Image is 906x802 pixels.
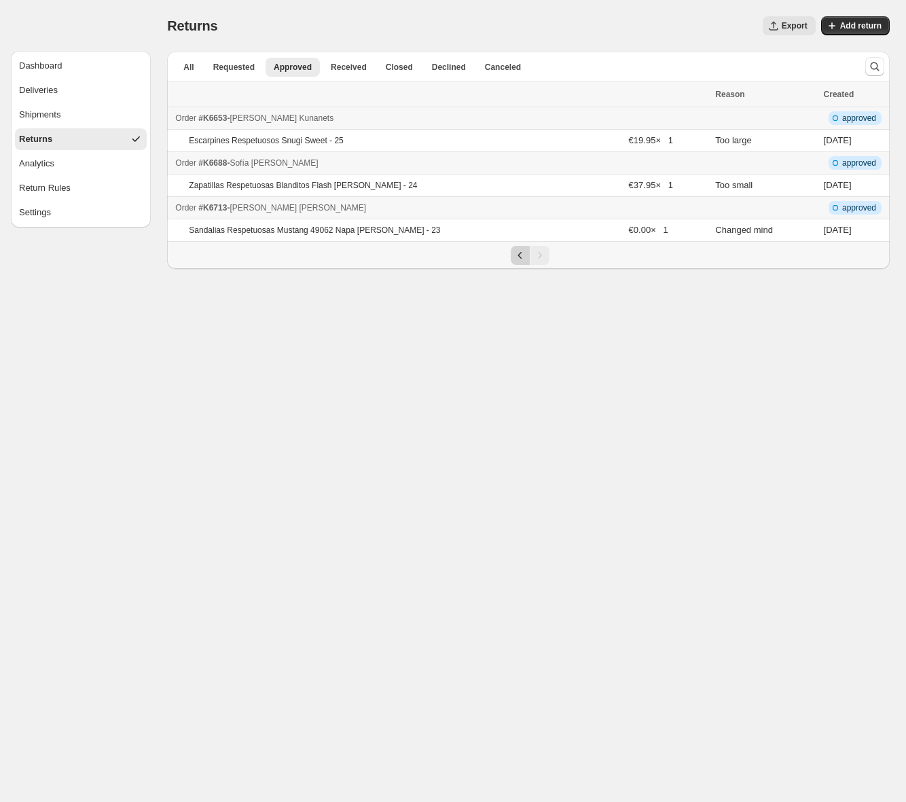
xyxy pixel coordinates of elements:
[15,104,147,126] button: Shipments
[189,135,343,146] p: Escarpines Respetuosos Snugi Sweet - 25
[19,59,62,73] div: Dashboard
[629,135,673,145] span: €19.95 × 1
[15,153,147,175] button: Analytics
[189,180,417,191] p: Zapatillas Respetuosas Blanditos Flash [PERSON_NAME] - 24
[175,201,707,215] div: -
[198,158,227,168] span: #K6688
[824,135,852,145] time: Thursday, August 28, 2025 at 12:47:29 PM
[432,62,466,73] span: Declined
[824,90,854,99] span: Created
[711,219,819,242] td: Changed mind
[824,225,852,235] time: Saturday, August 23, 2025 at 5:03:47 PM
[629,225,668,235] span: €0.00 × 1
[842,113,876,124] span: approved
[230,113,333,123] span: [PERSON_NAME] Kunanets
[763,16,816,35] button: Export
[19,108,60,122] div: Shipments
[175,158,196,168] span: Order
[821,16,890,35] button: Add return
[19,206,51,219] div: Settings
[175,113,196,123] span: Order
[175,111,707,125] div: -
[711,130,819,152] td: Too large
[19,157,54,170] div: Analytics
[824,180,852,190] time: Tuesday, August 26, 2025 at 10:54:58 PM
[15,79,147,101] button: Deliveries
[715,90,744,99] span: Reason
[840,20,882,31] span: Add return
[331,62,367,73] span: Received
[15,202,147,223] button: Settings
[782,20,808,31] span: Export
[629,180,673,190] span: €37.95 × 1
[511,246,530,265] button: Previous
[842,202,876,213] span: approved
[274,62,312,73] span: Approved
[213,62,255,73] span: Requested
[19,84,58,97] div: Deliveries
[230,203,366,213] span: [PERSON_NAME] [PERSON_NAME]
[167,241,890,269] nav: Pagination
[15,55,147,77] button: Dashboard
[386,62,413,73] span: Closed
[485,62,521,73] span: Canceled
[175,156,707,170] div: -
[19,181,71,195] div: Return Rules
[167,18,217,33] span: Returns
[189,225,440,236] p: Sandalias Respetuosas Mustang 49062 Napa [PERSON_NAME] - 23
[175,203,196,213] span: Order
[19,132,52,146] div: Returns
[865,57,884,76] button: Search and filter results
[711,175,819,197] td: Too small
[15,128,147,150] button: Returns
[198,203,227,213] span: #K6713
[183,62,194,73] span: All
[198,113,227,123] span: #K6653
[15,177,147,199] button: Return Rules
[230,158,318,168] span: Sofía [PERSON_NAME]
[842,158,876,168] span: approved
